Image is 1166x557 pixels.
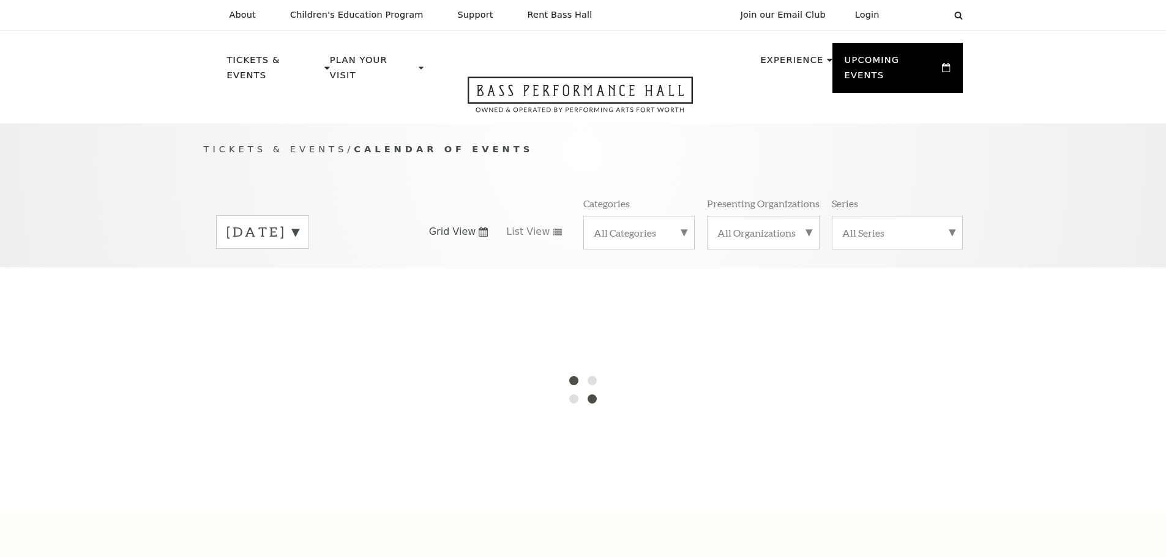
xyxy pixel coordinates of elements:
[832,197,858,210] p: Series
[230,10,256,20] p: About
[707,197,820,210] p: Presenting Organizations
[899,9,943,21] select: Select:
[583,197,630,210] p: Categories
[204,142,963,157] p: /
[330,53,416,90] p: Plan Your Visit
[226,223,299,242] label: [DATE]
[594,226,684,239] label: All Categories
[842,226,952,239] label: All Series
[458,10,493,20] p: Support
[227,53,322,90] p: Tickets & Events
[845,53,940,90] p: Upcoming Events
[354,144,533,154] span: Calendar of Events
[717,226,809,239] label: All Organizations
[760,53,823,75] p: Experience
[506,225,550,238] span: List View
[429,225,476,238] span: Grid View
[528,10,592,20] p: Rent Bass Hall
[204,144,348,154] span: Tickets & Events
[290,10,424,20] p: Children's Education Program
